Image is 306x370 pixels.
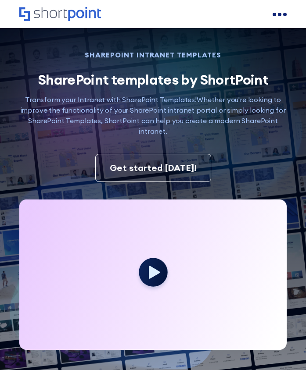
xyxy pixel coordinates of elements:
[19,94,287,136] p: Transform your Intranet with SharePoint Templates! Whether you're looking to improve the function...
[19,7,101,22] a: Home
[110,161,197,174] div: Get started [DATE]!
[95,154,211,182] a: Get started [DATE]!
[273,7,287,21] a: open menu
[19,52,287,58] h1: SHAREPOINT INTRANET TEMPLATES
[38,71,268,89] span: SharePoint templates by ShortPoint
